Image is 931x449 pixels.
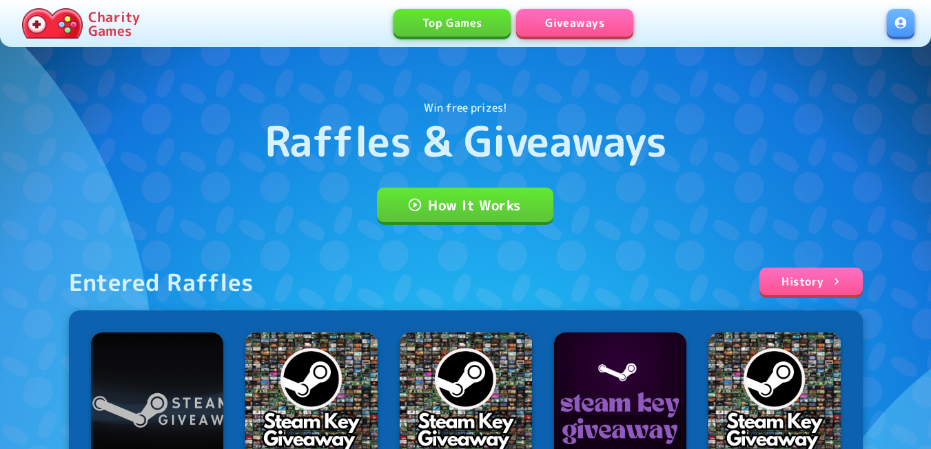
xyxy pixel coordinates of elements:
a: Giveaways [516,9,633,37]
a: Top Games [393,9,511,37]
img: Charity.Games [22,8,83,39]
h1: Raffles & Giveaways [265,116,667,166]
p: Win free prizes! [424,99,507,116]
a: How It Works [377,188,553,222]
p: Charity Games [88,10,140,37]
a: Charity Games [17,6,145,41]
div: Entered Raffles [69,268,254,297]
a: History [759,268,862,295]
